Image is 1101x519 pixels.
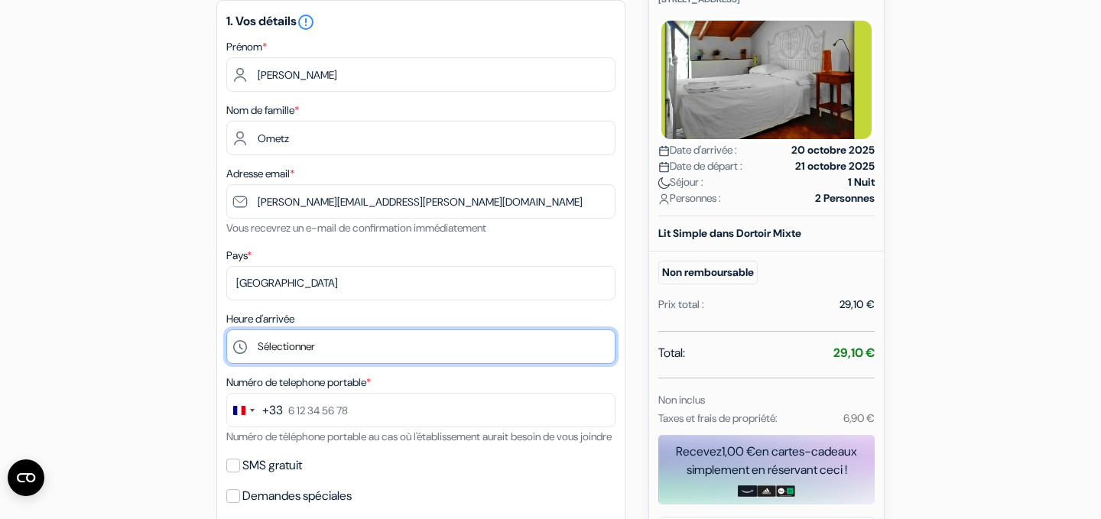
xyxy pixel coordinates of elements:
[226,57,615,92] input: Entrez votre prénom
[757,485,776,498] img: adidas-card.png
[226,375,371,391] label: Numéro de telephone portable
[658,158,742,174] span: Date de départ :
[242,485,352,507] label: Demandes spéciales
[297,13,315,29] a: error_outline
[658,261,758,284] small: Non remboursable
[226,166,294,182] label: Adresse email
[843,411,875,425] small: 6,90 €
[226,13,615,31] h5: 1. Vos détails
[776,485,795,498] img: uber-uber-eats-card.png
[226,221,486,235] small: Vous recevrez un e-mail de confirmation immédiatement
[226,430,612,443] small: Numéro de téléphone portable au cas où l'établissement aurait besoin de vous joindre
[658,193,670,205] img: user_icon.svg
[795,158,875,174] strong: 21 octobre 2025
[242,455,302,476] label: SMS gratuit
[658,297,704,313] div: Prix total :
[227,394,283,427] button: Change country, selected France (+33)
[658,393,705,407] small: Non inclus
[658,443,875,479] div: Recevez en cartes-cadeaux simplement en réservant ceci !
[226,393,615,427] input: 6 12 34 56 78
[658,344,685,362] span: Total:
[262,401,283,420] div: +33
[658,226,801,240] b: Lit Simple dans Dortoir Mixte
[226,102,299,118] label: Nom de famille
[658,174,703,190] span: Séjour :
[226,184,615,219] input: Entrer adresse e-mail
[658,145,670,157] img: calendar.svg
[658,177,670,189] img: moon.svg
[848,174,875,190] strong: 1 Nuit
[738,485,757,498] img: amazon-card-no-text.png
[226,311,294,327] label: Heure d'arrivée
[658,190,721,206] span: Personnes :
[8,459,44,496] button: Ouvrir le widget CMP
[722,443,755,459] span: 1,00 €
[833,345,875,361] strong: 29,10 €
[658,161,670,173] img: calendar.svg
[226,39,267,55] label: Prénom
[840,297,875,313] div: 29,10 €
[658,142,737,158] span: Date d'arrivée :
[815,190,875,206] strong: 2 Personnes
[226,248,252,264] label: Pays
[791,142,875,158] strong: 20 octobre 2025
[658,411,778,425] small: Taxes et frais de propriété:
[297,13,315,31] i: error_outline
[226,121,615,155] input: Entrer le nom de famille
